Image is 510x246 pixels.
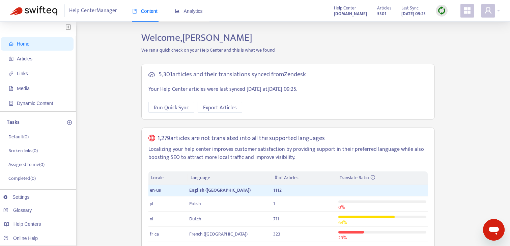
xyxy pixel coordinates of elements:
[8,175,36,182] p: Completed ( 0 )
[273,186,282,194] span: 1112
[136,47,440,54] p: We ran a quick check on your Help Center and this is what we found
[150,230,159,238] span: fr-ca
[273,230,280,238] span: 323
[198,102,242,113] button: Export Articles
[273,200,275,208] span: 1
[148,85,428,93] p: Your Help Center articles were last synced [DATE] at [DATE] 09:25 .
[148,135,155,142] span: global
[9,42,13,46] span: home
[463,6,471,15] span: appstore
[338,203,345,211] span: 0 %
[9,71,13,76] span: link
[334,4,356,12] span: Help Center
[189,200,201,208] span: Polish
[148,145,428,162] p: Localizing your help center improves customer satisfaction by providing support in their preferre...
[148,102,194,113] button: Run Quick Sync
[10,6,57,16] img: Swifteq
[8,189,30,196] p: All tasks ( 0 )
[150,200,153,208] span: pl
[69,4,117,17] span: Help Center Manager
[484,6,492,15] span: user
[189,186,251,194] span: English ([GEOGRAPHIC_DATA])
[8,147,38,154] p: Broken links ( 0 )
[3,236,38,241] a: Online Help
[67,120,72,125] span: plus-circle
[401,4,419,12] span: Last Sync
[158,135,325,142] h5: 1,279 articles are not translated into all the supported languages
[159,71,306,79] h5: 5,301 articles and their translations synced from Zendesk
[17,101,53,106] span: Dynamic Content
[175,8,203,14] span: Analytics
[7,118,20,127] p: Tasks
[9,101,13,106] span: container
[377,10,386,18] strong: 5301
[189,230,248,238] span: French ([GEOGRAPHIC_DATA])
[377,4,391,12] span: Articles
[17,56,32,61] span: Articles
[273,215,279,223] span: 711
[401,10,426,18] strong: [DATE] 09:25
[150,215,153,223] span: nl
[17,41,29,47] span: Home
[338,219,347,226] span: 64 %
[9,86,13,91] span: file-image
[188,171,272,185] th: Language
[8,133,29,140] p: Default ( 0 )
[154,104,189,112] span: Run Quick Sync
[148,71,155,78] span: cloud-sync
[9,56,13,61] span: account-book
[203,104,237,112] span: Export Articles
[17,86,30,91] span: Media
[17,71,28,76] span: Links
[13,221,41,227] span: Help Centers
[8,161,45,168] p: Assigned to me ( 0 )
[334,10,367,18] a: [DOMAIN_NAME]
[150,186,161,194] span: en-us
[132,9,137,13] span: book
[141,29,252,46] span: Welcome, [PERSON_NAME]
[175,9,180,13] span: area-chart
[340,174,425,182] div: Translate Ratio
[3,208,32,213] a: Glossary
[189,215,201,223] span: Dutch
[3,194,30,200] a: Settings
[132,8,158,14] span: Content
[483,219,505,241] iframe: Button to launch messaging window, conversation in progress
[272,171,337,185] th: # of Articles
[338,234,347,242] span: 29 %
[437,6,446,15] img: sync.dc5367851b00ba804db3.png
[148,171,188,185] th: Locale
